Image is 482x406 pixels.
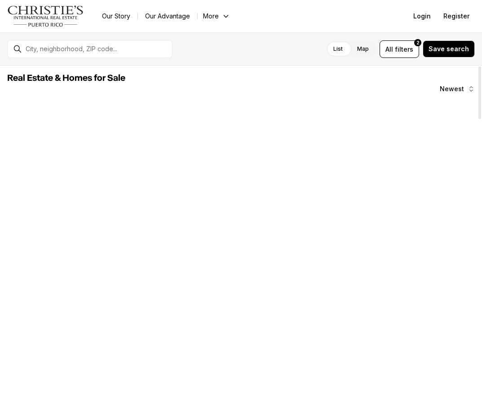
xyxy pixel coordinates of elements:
span: filters [395,44,413,54]
span: 2 [416,39,420,46]
span: Login [413,13,431,20]
span: Real Estate & Homes for Sale [7,74,125,83]
span: Register [443,13,469,20]
img: logo [7,5,84,27]
button: Save search [423,40,475,57]
button: More [198,10,235,22]
button: Allfilters2 [380,40,419,58]
label: Map [350,41,376,57]
button: Newest [434,80,480,98]
button: Login [408,7,436,25]
a: Our Story [95,10,137,22]
span: All [385,44,393,54]
span: Newest [440,85,464,93]
a: Our Advantage [138,10,197,22]
button: Register [438,7,475,25]
label: List [326,41,350,57]
span: Save search [429,45,469,53]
